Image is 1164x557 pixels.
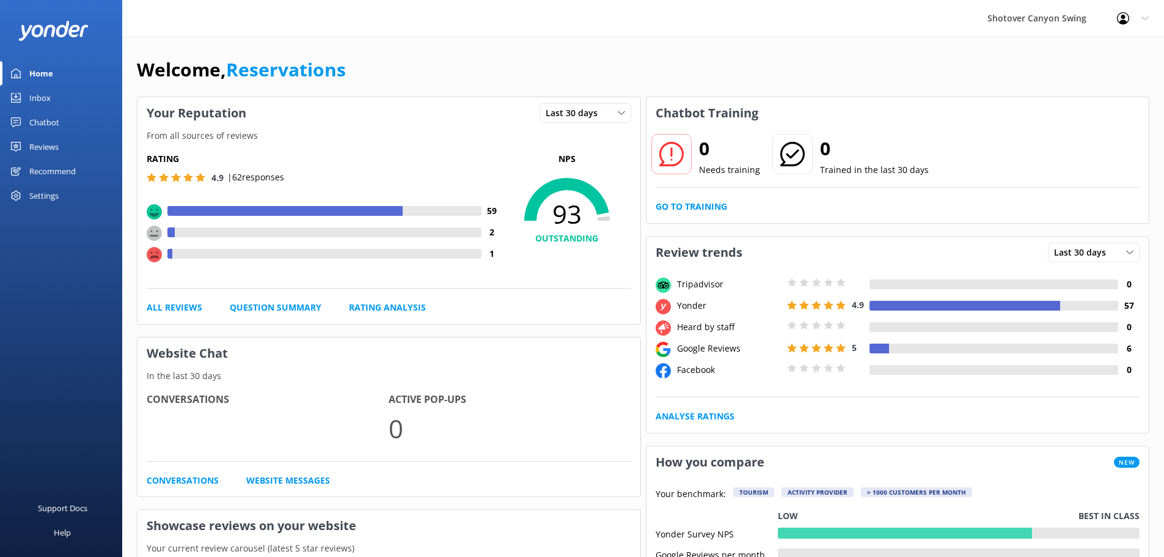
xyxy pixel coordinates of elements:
[29,61,53,86] div: Home
[29,86,51,110] div: Inbox
[656,200,727,213] a: Go to Training
[389,392,631,408] h4: Active Pop-ups
[503,152,631,166] p: NPS
[1118,320,1140,334] h4: 0
[546,106,605,120] span: Last 30 days
[147,152,503,166] h5: Rating
[38,496,87,520] div: Support Docs
[137,369,640,383] p: In the last 30 days
[1118,342,1140,355] h4: 6
[781,487,854,497] div: Activity Provider
[674,278,784,291] div: Tripadvisor
[246,474,330,487] a: Website Messages
[349,301,426,314] a: Rating Analysis
[646,446,774,478] h3: How you compare
[137,338,640,369] h3: Website Chat
[646,237,752,268] h3: Review trends
[137,542,640,555] p: Your current review carousel (latest 5 star reviews)
[674,363,784,377] div: Facebook
[226,57,346,82] a: Reservations
[1118,278,1140,291] h4: 0
[656,487,726,502] p: Your benchmark:
[674,342,784,355] div: Google Reviews
[1118,299,1140,312] h4: 57
[820,134,929,163] h2: 0
[699,134,760,163] h2: 0
[481,247,503,260] h4: 1
[29,159,76,183] div: Recommend
[389,408,631,449] p: 0
[18,21,89,41] img: yonder-white-logo.png
[1078,509,1140,523] p: Best in class
[852,299,864,311] span: 4.9
[211,172,224,183] span: 4.9
[778,509,798,523] p: Low
[1054,246,1113,259] span: Last 30 days
[54,520,71,545] div: Help
[137,129,640,142] p: From all sources of reviews
[503,199,631,229] span: 93
[1118,363,1140,377] h4: 0
[481,204,503,218] h4: 59
[503,232,631,245] h4: OUTSTANDING
[29,135,59,159] div: Reviews
[137,55,346,84] h1: Welcome,
[137,510,640,542] h3: Showcase reviews on your website
[656,528,778,539] div: Yonder Survey NPS
[820,163,929,177] p: Trained in the last 30 days
[733,487,774,497] div: Tourism
[230,301,321,314] a: Question Summary
[674,320,784,334] div: Heard by staff
[137,97,255,129] h3: Your Reputation
[656,410,734,423] a: Analyse Ratings
[29,110,59,135] div: Chatbot
[481,226,503,239] h4: 2
[852,342,857,353] span: 5
[861,487,972,497] div: > 1000 customers per month
[147,301,202,314] a: All Reviews
[1114,457,1140,468] span: New
[699,163,760,177] p: Needs training
[227,171,284,184] p: | 62 responses
[147,392,389,408] h4: Conversations
[147,474,219,487] a: Conversations
[674,299,784,312] div: Yonder
[29,183,59,208] div: Settings
[646,97,767,129] h3: Chatbot Training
